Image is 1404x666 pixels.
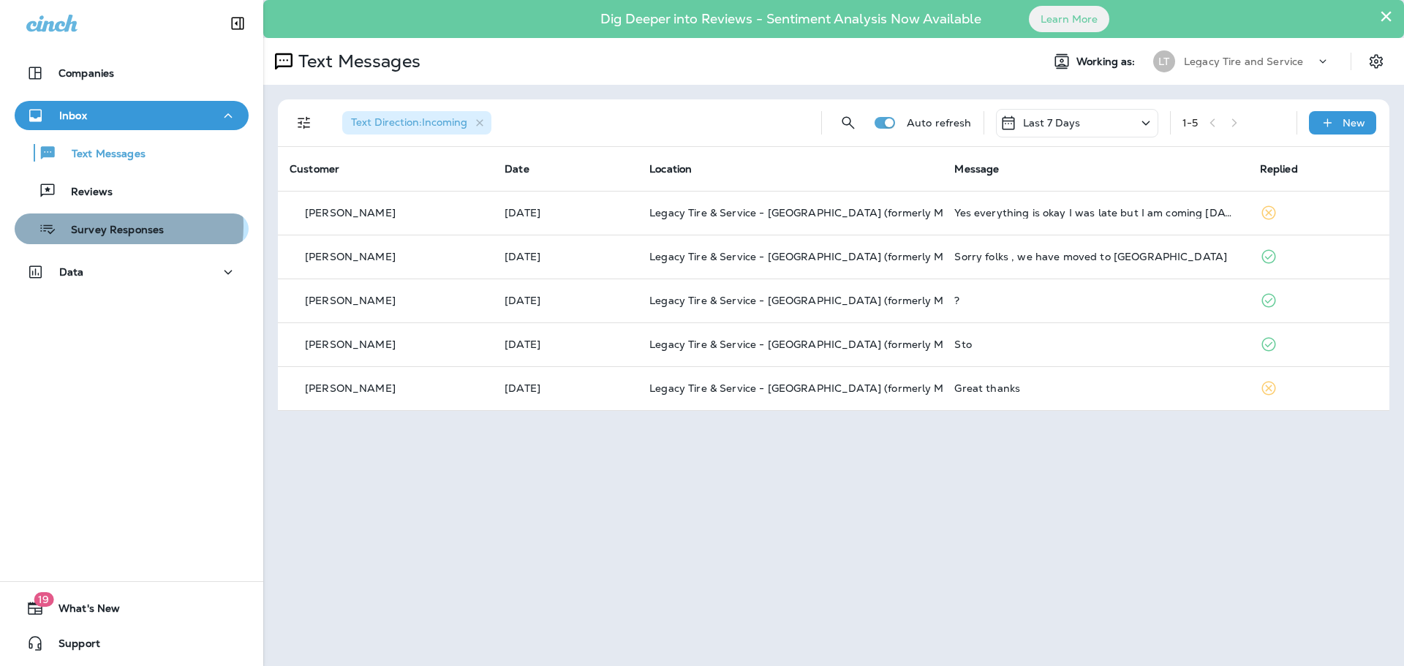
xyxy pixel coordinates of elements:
[954,338,1236,350] div: Sto
[505,295,626,306] p: Sep 26, 2025 08:37 AM
[305,382,396,394] p: [PERSON_NAME]
[505,207,626,219] p: Sep 27, 2025 08:07 AM
[56,186,113,200] p: Reviews
[649,250,1062,263] span: Legacy Tire & Service - [GEOGRAPHIC_DATA] (formerly Magic City Tire & Service)
[290,162,339,175] span: Customer
[1184,56,1303,67] p: Legacy Tire and Service
[15,257,249,287] button: Data
[1260,162,1298,175] span: Replied
[649,382,1062,395] span: Legacy Tire & Service - [GEOGRAPHIC_DATA] (formerly Magic City Tire & Service)
[954,251,1236,262] div: Sorry folks , we have moved to Pensacola
[290,108,319,137] button: Filters
[954,382,1236,394] div: Great thanks
[305,338,396,350] p: [PERSON_NAME]
[15,58,249,88] button: Companies
[1153,50,1175,72] div: LT
[342,111,491,135] div: Text Direction:Incoming
[649,162,692,175] span: Location
[954,295,1236,306] div: ?
[649,338,1062,351] span: Legacy Tire & Service - [GEOGRAPHIC_DATA] (formerly Magic City Tire & Service)
[44,637,100,655] span: Support
[15,137,249,168] button: Text Messages
[505,382,626,394] p: Sep 24, 2025 02:33 PM
[58,67,114,79] p: Companies
[15,101,249,130] button: Inbox
[558,17,1024,21] p: Dig Deeper into Reviews - Sentiment Analysis Now Available
[305,251,396,262] p: [PERSON_NAME]
[1343,117,1365,129] p: New
[954,207,1236,219] div: Yes everything is okay I was late but I am coming today
[649,206,1062,219] span: Legacy Tire & Service - [GEOGRAPHIC_DATA] (formerly Magic City Tire & Service)
[505,338,626,350] p: Sep 24, 2025 06:13 PM
[505,162,529,175] span: Date
[59,266,84,278] p: Data
[1182,117,1198,129] div: 1 - 5
[34,592,53,607] span: 19
[1363,48,1389,75] button: Settings
[351,116,467,129] span: Text Direction : Incoming
[15,175,249,206] button: Reviews
[1379,4,1393,28] button: Close
[217,9,258,38] button: Collapse Sidebar
[57,148,146,162] p: Text Messages
[44,602,120,620] span: What's New
[15,629,249,658] button: Support
[907,117,972,129] p: Auto refresh
[56,224,164,238] p: Survey Responses
[954,162,999,175] span: Message
[292,50,420,72] p: Text Messages
[305,207,396,219] p: [PERSON_NAME]
[15,594,249,623] button: 19What's New
[1023,117,1081,129] p: Last 7 Days
[1076,56,1139,68] span: Working as:
[15,213,249,244] button: Survey Responses
[649,294,1062,307] span: Legacy Tire & Service - [GEOGRAPHIC_DATA] (formerly Magic City Tire & Service)
[305,295,396,306] p: [PERSON_NAME]
[1029,6,1109,32] button: Learn More
[59,110,87,121] p: Inbox
[834,108,863,137] button: Search Messages
[505,251,626,262] p: Sep 26, 2025 10:33 AM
